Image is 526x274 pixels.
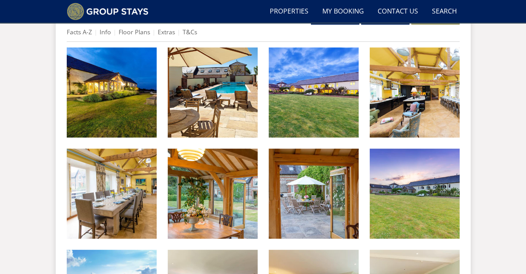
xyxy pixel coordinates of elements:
a: Info [100,28,111,36]
img: House On The Hill - A commodious kitchen - for cooking, dining and relaxing [370,47,460,138]
a: Facts A-Z [67,28,92,36]
a: Properties [267,4,311,19]
img: House On The Hill - Peace and quiet, open air [67,47,157,138]
a: Extras [158,28,175,36]
a: My Booking [320,4,367,19]
a: Floor Plans [119,28,150,36]
img: Group Stays [67,3,149,20]
a: Contact Us [375,4,421,19]
a: T&Cs [183,28,197,36]
img: House On The Hill - Dine outdoors on the patio, where roses scramble up the walls [269,149,359,239]
img: House on the Hill - The sheer size of this place will amaze you; perfect for your large group hol... [269,47,359,138]
img: House On The Hill - The beauty of this place is that it works equally well for smaller groups [67,149,157,239]
img: House On The Hill - Heaps of room inside and out - and so private! [370,149,460,239]
a: Search [429,4,460,19]
img: House on the Hill - A distinctly Mediterranean feel to the walled heated pool [168,47,258,138]
img: House On The Hill - A stunning conservatory for breakfast or afternoon tea; a spot to reflect and... [168,149,258,239]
